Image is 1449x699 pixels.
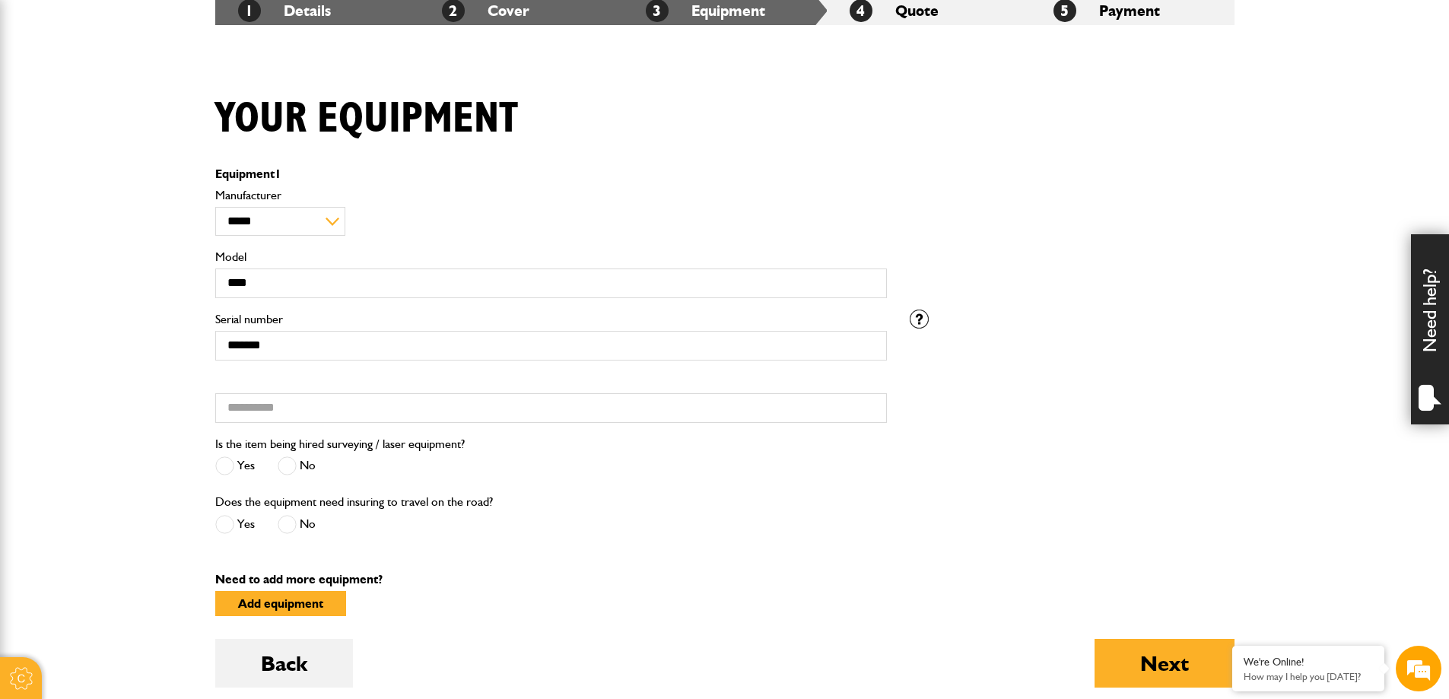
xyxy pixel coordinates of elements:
input: Enter your email address [20,186,278,219]
label: Yes [215,456,255,475]
a: 1Details [238,2,331,20]
label: Serial number [215,313,887,326]
label: No [278,515,316,534]
input: Enter your phone number [20,230,278,264]
textarea: Type your message and hit 'Enter' [20,275,278,456]
button: Next [1095,639,1235,688]
img: d_20077148190_company_1631870298795_20077148190 [26,84,64,106]
span: 1 [275,167,281,181]
button: Add equipment [215,591,346,616]
input: Enter your last name [20,141,278,174]
a: 2Cover [442,2,529,20]
label: No [278,456,316,475]
em: Start Chat [207,469,276,489]
div: We're Online! [1244,656,1373,669]
label: Is the item being hired surveying / laser equipment? [215,438,465,450]
p: Need to add more equipment? [215,573,1235,586]
div: Chat with us now [79,85,256,105]
label: Does the equipment need insuring to travel on the road? [215,496,493,508]
label: Yes [215,515,255,534]
p: How may I help you today? [1244,671,1373,682]
div: Minimize live chat window [249,8,286,44]
button: Back [215,639,353,688]
label: Manufacturer [215,189,887,202]
div: Need help? [1411,234,1449,424]
h1: Your equipment [215,94,518,145]
p: Equipment [215,168,887,180]
label: Model [215,251,887,263]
